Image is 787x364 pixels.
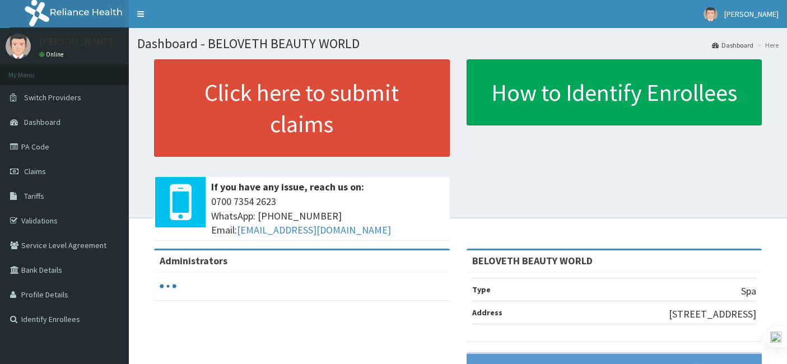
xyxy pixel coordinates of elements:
[755,40,779,50] li: Here
[39,36,113,46] p: [PERSON_NAME]
[160,278,176,295] svg: audio-loading
[669,307,756,321] p: [STREET_ADDRESS]
[741,284,756,298] p: Spa
[6,34,31,59] img: User Image
[472,307,502,318] b: Address
[712,40,753,50] a: Dashboard
[137,36,779,51] h1: Dashboard - BELOVETH BEAUTY WORLD
[472,254,593,267] strong: BELOVETH BEAUTY WORLD
[154,59,450,157] a: Click here to submit claims
[24,117,60,127] span: Dashboard
[24,92,81,102] span: Switch Providers
[211,180,364,193] b: If you have any issue, reach us on:
[160,254,227,267] b: Administrators
[472,284,491,295] b: Type
[39,50,66,58] a: Online
[237,223,391,236] a: [EMAIL_ADDRESS][DOMAIN_NAME]
[704,7,718,21] img: User Image
[467,59,762,125] a: How to Identify Enrollees
[24,166,46,176] span: Claims
[724,9,779,19] span: [PERSON_NAME]
[211,194,444,237] span: 0700 7354 2623 WhatsApp: [PHONE_NUMBER] Email:
[24,191,44,201] span: Tariffs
